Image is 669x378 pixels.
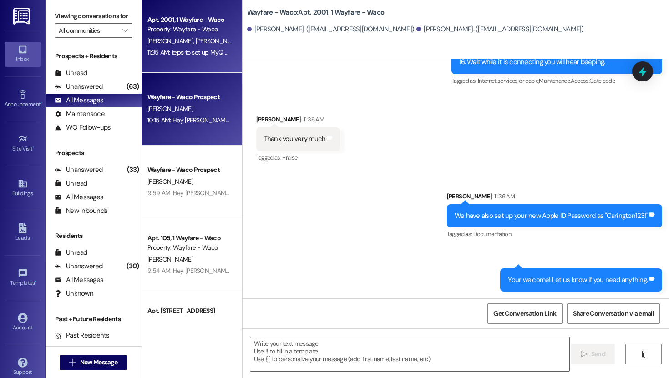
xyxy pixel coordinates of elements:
input: All communities [59,23,118,38]
div: WO Follow-ups [55,123,111,132]
div: Maintenance [55,109,105,119]
div: Wayfare - Waco Prospect [147,165,232,175]
span: [PERSON_NAME] [147,37,196,45]
div: 9:54 AM: Hey [PERSON_NAME]! Thanks for keeping us posted with the rent situation! Do you know wha... [147,267,495,275]
div: Property: Wayfare - Waco [147,243,232,252]
i:  [581,351,588,358]
span: Internet services or cable , [478,77,539,85]
span: [PERSON_NAME] [147,105,193,113]
div: Unanswered [55,165,103,175]
div: Wayfare - Waco Prospect [147,92,232,102]
div: Future Residents [55,344,116,354]
div: 10:15 AM: Hey [PERSON_NAME], we sent your new lease agreement over to be E-signed. Please let me ... [147,116,503,124]
div: (33) [125,163,142,177]
label: Viewing conversations for [55,9,132,23]
span: Gate code [589,77,615,85]
div: Past + Future Residents [46,314,142,324]
span: [PERSON_NAME] [147,255,193,263]
span: New Message [80,358,117,367]
div: Prospects + Residents [46,51,142,61]
span: • [33,144,34,151]
div: We have also set up your new Apple ID Password as "Carington123!" [455,211,648,221]
div: Unknown [55,289,93,298]
div: Apt. 105, 1 Wayfare - Waco [147,233,232,243]
div: Apt. 2001, 1 Wayfare - Waco [147,15,232,25]
div: Unanswered [55,262,103,271]
span: Share Conversation via email [573,309,654,318]
a: Inbox [5,42,41,66]
div: Unread [55,248,87,257]
div: [PERSON_NAME]. ([EMAIL_ADDRESS][DOMAIN_NAME]) [416,25,584,34]
span: Praise [282,154,297,161]
div: All Messages [55,96,103,105]
button: Share Conversation via email [567,303,660,324]
div: Past Residents [55,331,110,340]
div: 11:36 AM [492,192,515,201]
div: [PERSON_NAME] [256,115,340,127]
span: • [35,278,36,285]
div: (30) [124,259,142,273]
button: Send [571,344,615,364]
div: Tagged as: [451,74,662,87]
div: Tagged as: [256,151,340,164]
div: All Messages [55,275,103,285]
div: New Inbounds [55,206,107,216]
div: [PERSON_NAME] [447,192,662,204]
div: (63) [124,80,142,94]
span: Access , [571,77,589,85]
img: ResiDesk Logo [13,8,32,25]
a: Site Visit • [5,131,41,156]
span: Send [591,349,605,359]
a: Buildings [5,176,41,201]
i:  [122,27,127,34]
span: Maintenance , [539,77,570,85]
button: Get Conversation Link [487,303,562,324]
a: Leads [5,221,41,245]
div: Apt. [STREET_ADDRESS] [147,306,232,316]
span: Documentation [473,230,512,238]
div: Prospects [46,148,142,158]
div: Your welcome! Let us know if you need anything. [508,275,648,285]
span: [PERSON_NAME] [147,177,193,186]
div: Unanswered [55,82,103,91]
div: Tagged as: [447,227,662,241]
div: All Messages [55,192,103,202]
div: Unread [55,68,87,78]
button: New Message [60,355,127,370]
div: 9:59 AM: Hey [PERSON_NAME]! We are still waiting for the results on the application. As soon as w... [147,189,650,197]
div: Unread [55,179,87,188]
i:  [640,351,647,358]
b: Wayfare - Waco: Apt. 2001, 1 Wayfare - Waco [247,8,385,17]
span: • [41,100,42,106]
div: Residents [46,231,142,241]
span: [PERSON_NAME] [195,37,241,45]
div: Thank you very much [264,134,326,144]
div: 11:36 AM [301,115,324,124]
div: [PERSON_NAME]. ([EMAIL_ADDRESS][DOMAIN_NAME]) [247,25,415,34]
span: Get Conversation Link [493,309,556,318]
i:  [69,359,76,366]
div: Property: Wayfare - Waco [147,25,232,34]
a: Templates • [5,266,41,290]
a: Account [5,310,41,335]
